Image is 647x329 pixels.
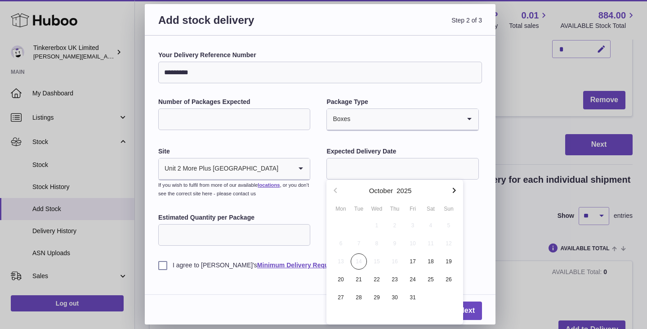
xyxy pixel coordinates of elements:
span: 25 [423,271,439,288]
button: 5 [440,216,458,234]
span: 8 [369,235,385,252]
div: Fri [404,205,422,213]
label: Expected Delivery Date [326,147,478,156]
small: If you wish to fulfil from more of our available , or you don’t see the correct site here - pleas... [158,182,309,196]
h3: Add stock delivery [158,13,320,38]
span: 2 [387,217,403,234]
span: Step 2 of 3 [320,13,482,38]
button: 14 [350,252,368,270]
span: 27 [333,289,349,306]
button: 21 [350,270,368,288]
label: Estimated Quantity per Package [158,213,310,222]
button: 3 [404,216,422,234]
div: Tue [350,205,368,213]
span: 23 [387,271,403,288]
button: 11 [422,234,440,252]
button: 26 [440,270,458,288]
span: 21 [351,271,367,288]
span: 6 [333,235,349,252]
button: 20 [332,270,350,288]
span: 22 [369,271,385,288]
span: 26 [441,271,457,288]
button: October [369,187,393,194]
span: Unit 2 More Plus [GEOGRAPHIC_DATA] [159,158,279,179]
button: 29 [368,288,386,306]
div: Sun [440,205,458,213]
div: Mon [332,205,350,213]
button: 1 [368,216,386,234]
span: 18 [423,253,439,270]
span: 31 [405,289,421,306]
button: 12 [440,234,458,252]
span: 3 [405,217,421,234]
span: 4 [423,217,439,234]
button: 23 [386,270,404,288]
span: 24 [405,271,421,288]
button: 2 [386,216,404,234]
span: Boxes [327,109,351,130]
span: 11 [423,235,439,252]
button: 27 [332,288,350,306]
span: 19 [441,253,457,270]
button: 28 [350,288,368,306]
div: Sat [422,205,440,213]
button: 22 [368,270,386,288]
span: 10 [405,235,421,252]
a: locations [258,182,280,188]
button: 9 [386,234,404,252]
span: 20 [333,271,349,288]
button: 15 [368,252,386,270]
span: 12 [441,235,457,252]
div: Search for option [159,158,310,180]
span: 28 [351,289,367,306]
label: I agree to [PERSON_NAME]'s [158,261,482,270]
button: 16 [386,252,404,270]
span: 15 [369,253,385,270]
button: 25 [422,270,440,288]
span: 29 [369,289,385,306]
span: 14 [351,253,367,270]
span: 16 [387,253,403,270]
button: 2025 [397,187,411,194]
span: 1 [369,217,385,234]
button: 17 [404,252,422,270]
a: Next [452,302,482,320]
span: 13 [333,253,349,270]
button: 10 [404,234,422,252]
span: 17 [405,253,421,270]
label: Your Delivery Reference Number [158,51,482,59]
input: Search for option [279,158,292,179]
button: 24 [404,270,422,288]
button: 8 [368,234,386,252]
button: 6 [332,234,350,252]
div: Thu [386,205,404,213]
span: 9 [387,235,403,252]
div: Search for option [327,109,478,131]
button: 18 [422,252,440,270]
label: Number of Packages Expected [158,98,310,106]
button: 7 [350,234,368,252]
span: 7 [351,235,367,252]
button: 13 [332,252,350,270]
label: Package Type [326,98,478,106]
button: 30 [386,288,404,306]
button: 4 [422,216,440,234]
div: Wed [368,205,386,213]
label: Site [158,147,310,156]
button: 19 [440,252,458,270]
a: Minimum Delivery Requirements [257,261,355,269]
span: 30 [387,289,403,306]
span: 5 [441,217,457,234]
input: Search for option [351,109,460,130]
button: 31 [404,288,422,306]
